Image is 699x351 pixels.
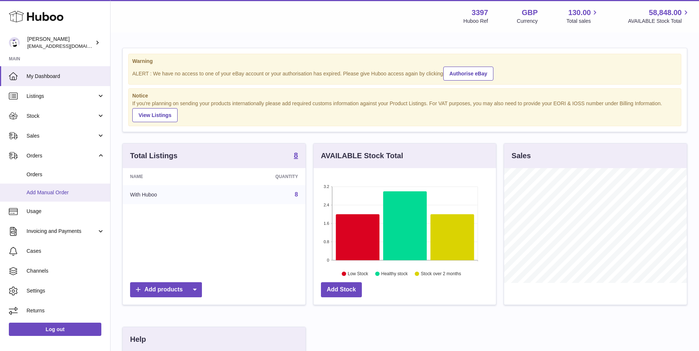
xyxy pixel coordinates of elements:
td: With Huboo [123,185,219,204]
h3: AVAILABLE Stock Total [321,151,403,161]
strong: GBP [522,8,538,18]
h3: Sales [511,151,531,161]
span: Stock [27,113,97,120]
text: 0.8 [324,240,329,244]
span: Orders [27,152,97,159]
div: [PERSON_NAME] [27,36,94,50]
span: Usage [27,208,105,215]
a: Add Stock [321,282,362,297]
img: sales@canchema.com [9,37,20,48]
text: Stock over 2 months [421,272,461,277]
span: [EMAIL_ADDRESS][DOMAIN_NAME] [27,43,108,49]
div: If you're planning on sending your products internationally please add required customs informati... [132,100,677,122]
div: ALERT : We have no access to one of your eBay account or your authorisation has expired. Please g... [132,65,677,81]
span: 58,848.00 [649,8,682,18]
span: Listings [27,93,97,100]
span: AVAILABLE Stock Total [628,18,690,25]
th: Name [123,168,219,185]
span: Channels [27,267,105,274]
span: Orders [27,171,105,178]
div: Huboo Ref [464,18,488,25]
span: Sales [27,132,97,139]
span: Settings [27,287,105,294]
h3: Help [130,334,146,344]
a: 130.00 Total sales [566,8,599,25]
span: Returns [27,307,105,314]
strong: 8 [294,152,298,159]
h3: Total Listings [130,151,178,161]
strong: Warning [132,58,677,65]
span: 130.00 [568,8,591,18]
a: 58,848.00 AVAILABLE Stock Total [628,8,690,25]
text: 1.6 [324,221,329,226]
text: Low Stock [348,272,368,277]
th: Quantity [219,168,305,185]
span: Add Manual Order [27,189,105,196]
text: 0 [327,258,329,262]
a: Add products [130,282,202,297]
a: Log out [9,323,101,336]
strong: Notice [132,92,677,99]
strong: 3397 [472,8,488,18]
span: Total sales [566,18,599,25]
a: View Listings [132,108,178,122]
span: My Dashboard [27,73,105,80]
text: 2.4 [324,203,329,207]
text: 3.2 [324,184,329,189]
a: 8 [295,191,298,198]
span: Invoicing and Payments [27,228,97,235]
text: Healthy stock [381,272,408,277]
a: Authorise eBay [443,67,494,81]
span: Cases [27,248,105,255]
a: 8 [294,152,298,160]
div: Currency [517,18,538,25]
